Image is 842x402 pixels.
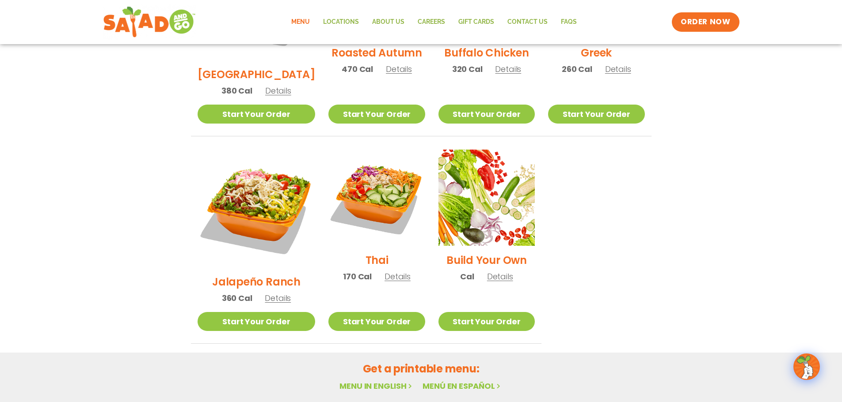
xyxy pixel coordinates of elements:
[328,312,425,331] a: Start Your Order
[581,45,612,60] h2: Greek
[222,292,252,304] span: 360 Cal
[386,64,412,75] span: Details
[460,271,474,282] span: Cal
[285,12,316,32] a: Menu
[103,4,196,40] img: new-SAG-logo-768×292
[265,293,291,304] span: Details
[605,64,631,75] span: Details
[366,252,389,268] h2: Thai
[285,12,583,32] nav: Menu
[452,12,501,32] a: GIFT CARDS
[198,67,316,82] h2: [GEOGRAPHIC_DATA]
[438,312,535,331] a: Start Your Order
[681,17,730,27] span: ORDER NOW
[501,12,554,32] a: Contact Us
[554,12,583,32] a: FAQs
[328,150,425,246] img: Product photo for Thai Salad
[265,85,291,96] span: Details
[221,85,252,97] span: 380 Cal
[198,105,316,124] a: Start Your Order
[446,252,527,268] h2: Build Your Own
[198,150,316,267] img: Product photo for Jalapeño Ranch Salad
[411,12,452,32] a: Careers
[444,45,529,60] h2: Buffalo Chicken
[487,271,513,282] span: Details
[343,271,372,282] span: 170 Cal
[794,354,819,379] img: wpChatIcon
[495,64,521,75] span: Details
[328,105,425,124] a: Start Your Order
[331,45,422,60] h2: Roasted Autumn
[438,105,535,124] a: Start Your Order
[548,105,644,124] a: Start Your Order
[212,274,301,289] h2: Jalapeño Ranch
[452,63,483,75] span: 320 Cal
[385,271,411,282] span: Details
[316,12,366,32] a: Locations
[423,380,502,391] a: Menú en español
[342,63,373,75] span: 470 Cal
[562,63,592,75] span: 260 Cal
[672,12,739,32] a: ORDER NOW
[191,361,652,376] h2: Get a printable menu:
[366,12,411,32] a: About Us
[438,150,535,246] img: Product photo for Build Your Own
[339,380,414,391] a: Menu in English
[198,312,316,331] a: Start Your Order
